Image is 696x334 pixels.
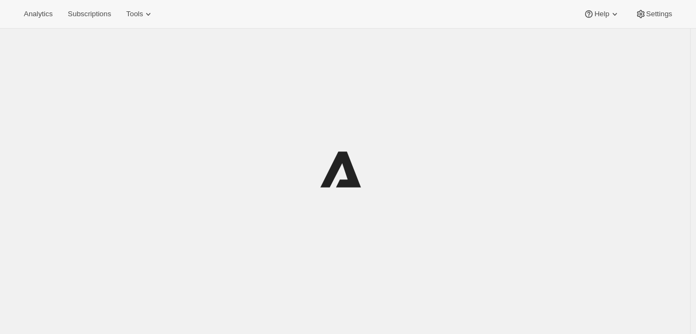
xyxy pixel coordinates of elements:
[120,6,160,22] button: Tools
[68,10,111,18] span: Subscriptions
[577,6,626,22] button: Help
[126,10,143,18] span: Tools
[61,6,117,22] button: Subscriptions
[646,10,672,18] span: Settings
[17,6,59,22] button: Analytics
[629,6,679,22] button: Settings
[594,10,609,18] span: Help
[24,10,52,18] span: Analytics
